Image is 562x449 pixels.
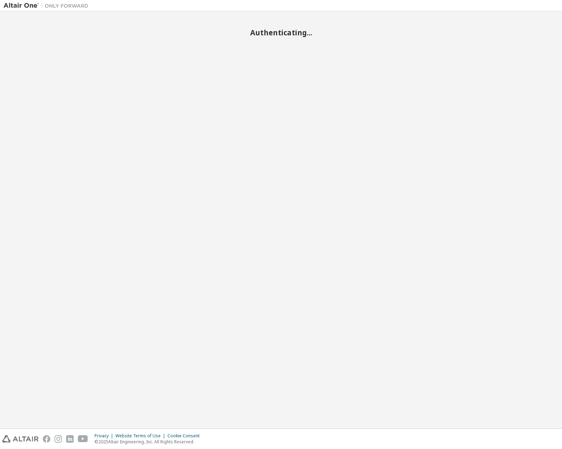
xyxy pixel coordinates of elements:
[167,433,204,439] div: Cookie Consent
[94,433,115,439] div: Privacy
[55,435,62,443] img: instagram.svg
[4,2,92,9] img: Altair One
[78,435,88,443] img: youtube.svg
[2,435,39,443] img: altair_logo.svg
[4,28,558,37] h2: Authenticating...
[115,433,167,439] div: Website Terms of Use
[43,435,50,443] img: facebook.svg
[66,435,74,443] img: linkedin.svg
[94,439,204,445] p: © 2025 Altair Engineering, Inc. All Rights Reserved.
